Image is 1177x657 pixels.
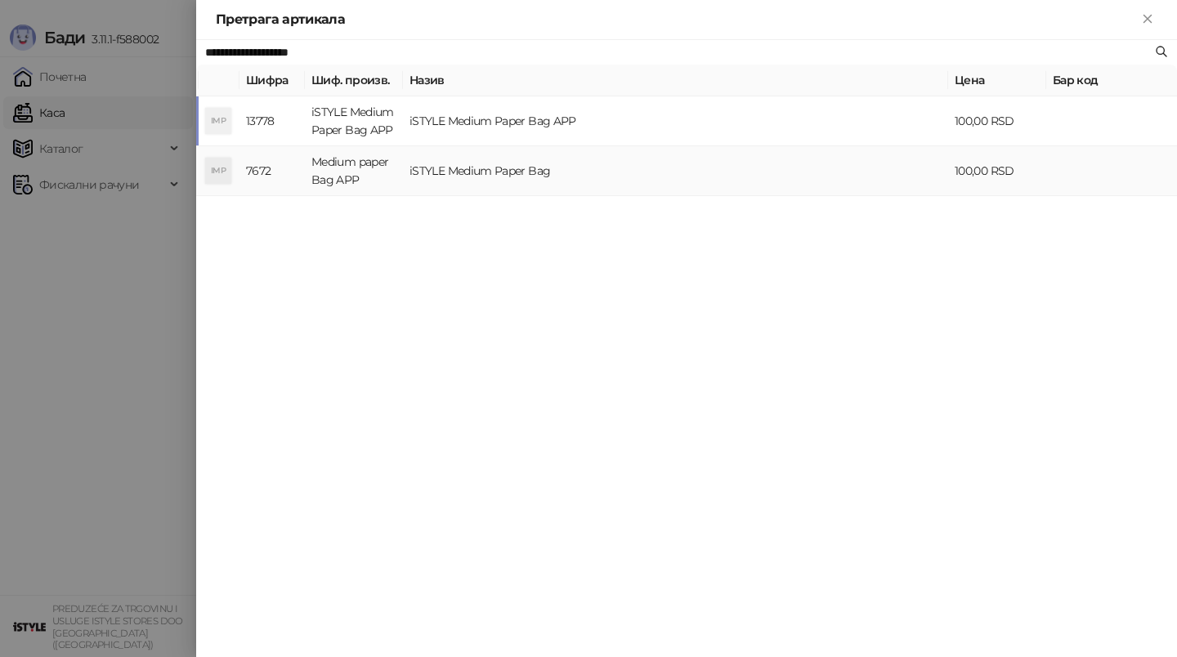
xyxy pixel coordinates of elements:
[948,96,1046,146] td: 100,00 RSD
[948,65,1046,96] th: Цена
[305,65,403,96] th: Шиф. произв.
[403,96,948,146] td: iSTYLE Medium Paper Bag APP
[305,146,403,196] td: Medium paper Bag APP
[403,65,948,96] th: Назив
[239,146,305,196] td: 7672
[1138,10,1157,29] button: Close
[239,65,305,96] th: Шифра
[1046,65,1177,96] th: Бар код
[403,146,948,196] td: iSTYLE Medium Paper Bag
[205,158,231,184] div: IMP
[216,10,1138,29] div: Претрага артикала
[205,108,231,134] div: IMP
[239,96,305,146] td: 13778
[948,146,1046,196] td: 100,00 RSD
[305,96,403,146] td: iSTYLE Medium Paper Bag APP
